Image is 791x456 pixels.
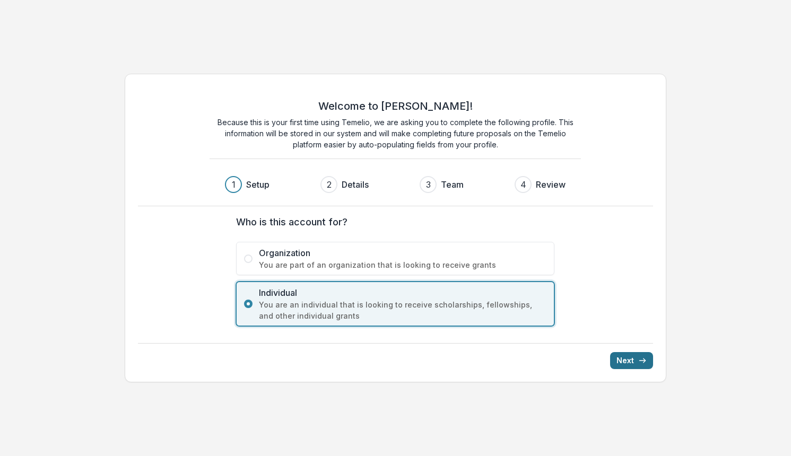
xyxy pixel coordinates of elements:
[259,247,546,259] span: Organization
[259,286,546,299] span: Individual
[342,178,369,191] h3: Details
[232,178,236,191] div: 1
[520,178,526,191] div: 4
[236,215,548,229] label: Who is this account for?
[246,178,270,191] h3: Setup
[441,178,464,191] h3: Team
[327,178,332,191] div: 2
[259,259,546,270] span: You are part of an organization that is looking to receive grants
[210,117,581,150] p: Because this is your first time using Temelio, we are asking you to complete the following profil...
[536,178,566,191] h3: Review
[610,352,653,369] button: Next
[318,100,473,112] h2: Welcome to [PERSON_NAME]!
[225,176,566,193] div: Progress
[259,299,546,321] span: You are an individual that is looking to receive scholarships, fellowships, and other individual ...
[426,178,431,191] div: 3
